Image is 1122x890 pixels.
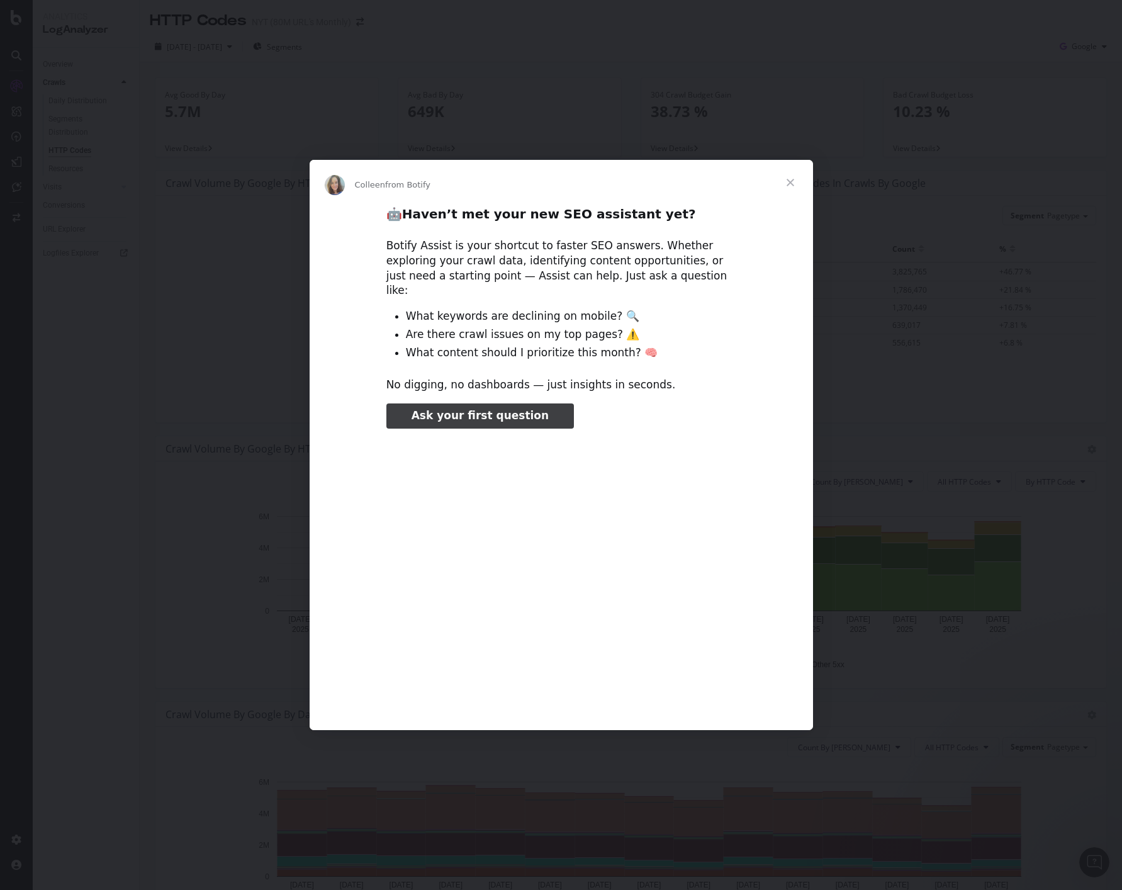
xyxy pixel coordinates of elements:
[386,378,736,393] div: No digging, no dashboards — just insights in seconds.
[386,206,736,229] h2: 🤖
[325,175,345,195] img: Profile image for Colleen
[412,409,549,422] span: Ask your first question
[299,439,824,702] video: Play video
[385,180,430,189] span: from Botify
[406,327,736,342] li: Are there crawl issues on my top pages? ⚠️
[355,180,386,189] span: Colleen
[386,403,574,429] a: Ask your first question
[406,309,736,324] li: What keywords are declining on mobile? 🔍
[768,160,813,205] span: Close
[406,346,736,361] li: What content should I prioritize this month? 🧠
[386,239,736,298] div: Botify Assist is your shortcut to faster SEO answers. Whether exploring your crawl data, identify...
[402,206,696,222] b: Haven’t met your new SEO assistant yet?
